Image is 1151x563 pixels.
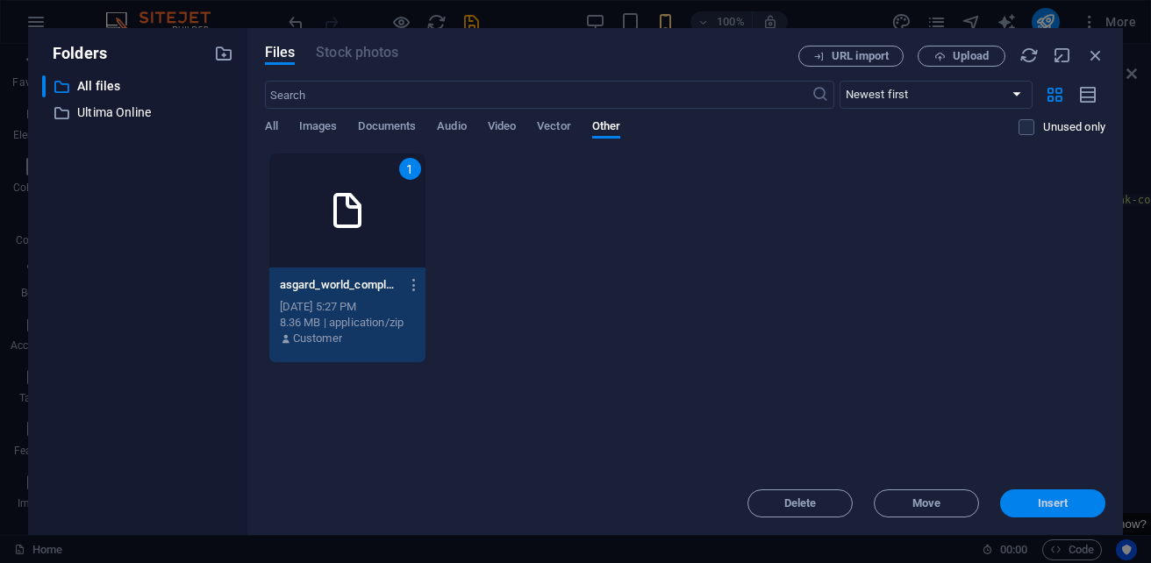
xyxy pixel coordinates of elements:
button: Move [874,489,979,517]
i: Close [1086,46,1105,65]
span: All [265,116,278,140]
p: All files [77,76,201,96]
button: Delete [747,489,853,517]
div: 8.36 MB | application/zip [280,315,415,331]
button: Insert [1000,489,1105,517]
p: Customer [293,331,342,346]
div: 1 [399,158,421,180]
span: Documents [358,116,416,140]
input: Search [265,81,811,109]
button: Upload [918,46,1005,67]
span: Video [488,116,516,140]
p: Displays only files that are not in use on the website. Files added during this session can still... [1043,119,1105,135]
button: URL import [798,46,904,67]
span: Move [912,498,940,509]
i: Create new folder [214,44,233,63]
p: Folders [42,42,107,65]
span: Delete [784,498,817,509]
span: URL import [832,51,889,61]
span: Images [299,116,338,140]
span: Files [265,42,296,63]
span: This file type is not supported by this element [316,42,398,63]
div: ​ [42,75,46,97]
div: Ultima Online [42,102,233,124]
p: Ultima Online [77,103,201,123]
span: Insert [1038,498,1069,509]
div: [DATE] 5:27 PM [280,299,415,315]
span: Vector [537,116,571,140]
i: Reload [1019,46,1039,65]
span: Audio [437,116,466,140]
span: Upload [953,51,989,61]
p: asgard_world_complete_full2-nUMbs0w2HBn_504sCdTA2Q.zip [280,277,399,293]
i: Minimize [1053,46,1072,65]
span: Other [592,116,620,140]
